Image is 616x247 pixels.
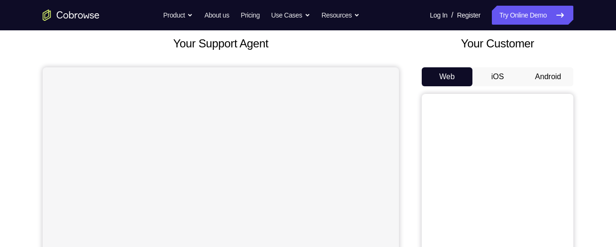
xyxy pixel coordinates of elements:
a: Log In [430,6,447,25]
button: Android [523,67,573,86]
a: Register [457,6,480,25]
button: Product [163,6,193,25]
a: Pricing [241,6,260,25]
a: Try Online Demo [492,6,573,25]
span: / [451,9,453,21]
button: Use Cases [271,6,310,25]
a: About us [204,6,229,25]
button: Web [422,67,472,86]
button: Resources [322,6,360,25]
h2: Your Customer [422,35,573,52]
button: iOS [472,67,523,86]
h2: Your Support Agent [43,35,399,52]
a: Go to the home page [43,9,100,21]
